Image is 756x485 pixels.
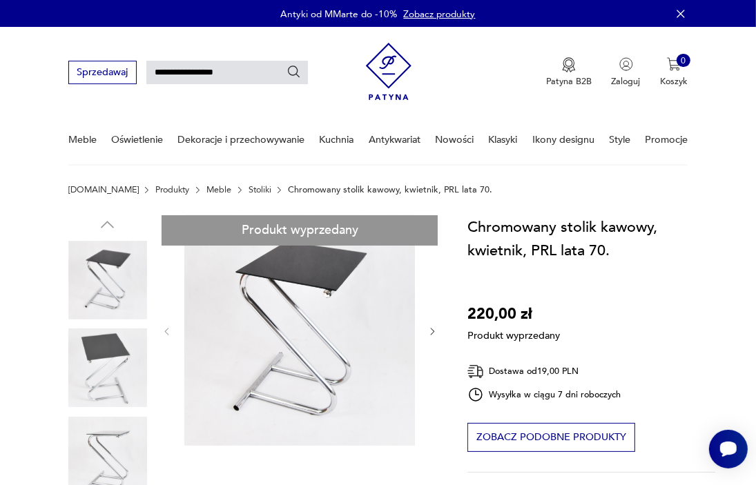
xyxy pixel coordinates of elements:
a: Ikona medaluPatyna B2B [546,57,592,88]
div: 0 [677,54,690,68]
img: Ikona koszyka [667,57,681,71]
a: Style [609,116,630,164]
button: Zobacz podobne produkty [467,423,634,452]
p: Chromowany stolik kawowy, kwietnik, PRL lata 70. [289,185,493,195]
button: Zaloguj [612,57,641,88]
a: Ikony designu [532,116,594,164]
div: Dostawa od 19,00 PLN [467,363,621,380]
p: Antyki od MMarte do -10% [281,8,398,21]
a: Zobacz produkty [404,8,476,21]
a: Stoliki [249,185,271,195]
img: Patyna - sklep z meblami i dekoracjami vintage [366,38,412,105]
img: Ikona medalu [562,57,576,72]
button: Szukaj [287,65,302,80]
p: Zaloguj [612,75,641,88]
a: Kuchnia [319,116,353,164]
button: 0Koszyk [660,57,688,88]
p: Produkt wyprzedany [467,326,560,343]
a: Produkty [155,185,189,195]
button: Sprzedawaj [68,61,137,83]
a: Dekoracje i przechowywanie [177,116,304,164]
a: Antykwariat [369,116,420,164]
p: Koszyk [660,75,688,88]
a: Oświetlenie [111,116,163,164]
a: Klasyki [488,116,517,164]
a: Meble [68,116,97,164]
img: Ikona dostawy [467,363,484,380]
p: 220,00 zł [467,302,560,326]
iframe: Smartsupp widget button [709,430,748,468]
h1: Chromowany stolik kawowy, kwietnik, PRL lata 70. [467,215,715,262]
a: Nowości [435,116,474,164]
p: Patyna B2B [546,75,592,88]
div: Wysyłka w ciągu 7 dni roboczych [467,386,621,403]
a: Sprzedawaj [68,69,137,77]
a: Promocje [645,116,688,164]
button: Patyna B2B [546,57,592,88]
a: Meble [206,185,231,195]
img: Ikonka użytkownika [619,57,633,71]
a: [DOMAIN_NAME] [68,185,139,195]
